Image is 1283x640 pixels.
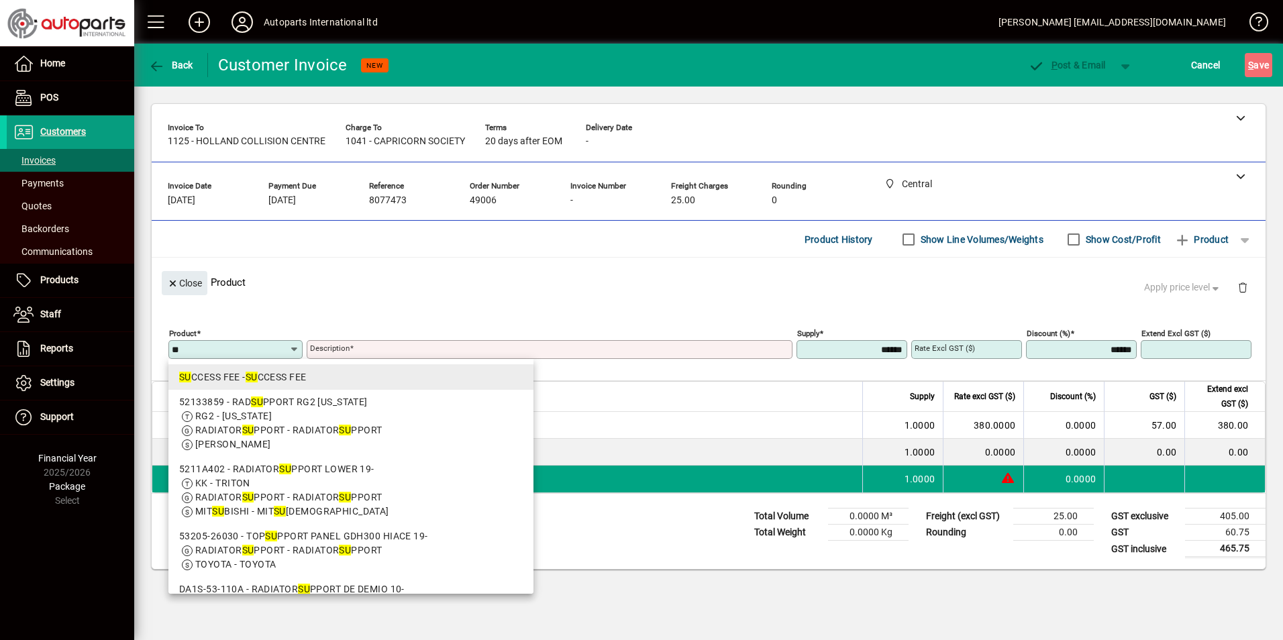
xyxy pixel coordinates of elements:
[298,584,310,594] em: SU
[918,233,1043,246] label: Show Line Volumes/Weights
[195,478,250,488] span: KK - TRITON
[485,136,562,147] span: 20 days after EOM
[195,506,389,517] span: MIT BISHI - MIT [DEMOGRAPHIC_DATA]
[218,54,348,76] div: Customer Invoice
[1188,53,1224,77] button: Cancel
[40,274,79,285] span: Products
[772,195,777,206] span: 0
[168,136,325,147] span: 1125 - HOLLAND COLLISION CENTRE
[369,195,407,206] span: 8077473
[134,53,208,77] app-page-header-button: Back
[1023,466,1104,492] td: 0.0000
[7,81,134,115] a: POS
[1105,541,1185,557] td: GST inclusive
[1248,54,1269,76] span: ave
[919,525,1013,541] td: Rounding
[1245,53,1272,77] button: Save
[242,492,254,502] em: SU
[7,264,134,297] a: Products
[1028,60,1106,70] span: ost & Email
[162,271,207,295] button: Close
[179,582,523,596] div: DA1S-53-110A - RADIATOR PPORT DE DEMIO 10-
[179,372,191,382] em: SU
[40,309,61,319] span: Staff
[1021,53,1113,77] button: Post & Email
[1185,525,1266,541] td: 60.75
[7,332,134,366] a: Reports
[1191,54,1221,76] span: Cancel
[1105,509,1185,525] td: GST exclusive
[38,453,97,464] span: Financial Year
[168,524,533,577] mat-option: 53205-26030 - TOP SUPPORT PANEL GDH300 HIACE 19-
[179,462,523,476] div: 5211A402 - RADIATOR PPORT LOWER 19-
[339,545,351,555] em: SU
[1185,509,1266,525] td: 405.00
[905,419,935,432] span: 1.0000
[1027,329,1070,338] mat-label: Discount (%)
[1248,60,1253,70] span: S
[195,492,382,502] span: RADIATOR PPORT - RADIATOR PPORT
[195,545,382,555] span: RADIATOR PPORT - RADIATOR PPORT
[7,366,134,400] a: Settings
[339,492,351,502] em: SU
[179,370,523,384] div: CCESS FEE - CCESS FEE
[7,240,134,263] a: Communications
[148,60,193,70] span: Back
[242,425,254,435] em: SU
[919,509,1013,525] td: Freight (excl GST)
[1051,60,1058,70] span: P
[905,472,935,486] span: 1.0000
[179,529,523,543] div: 53205-26030 - TOP PPORT PANEL GDH300 HIACE 19-
[274,506,286,517] em: SU
[167,272,202,295] span: Close
[1185,541,1266,557] td: 465.75
[797,329,819,338] mat-label: Supply
[1013,509,1094,525] td: 25.00
[265,531,277,541] em: SU
[366,61,383,70] span: NEW
[264,11,378,33] div: Autoparts International ltd
[346,136,465,147] span: 1041 - CAPRICORN SOCIETY
[1141,329,1211,338] mat-label: Extend excl GST ($)
[310,359,782,373] mat-error: Required
[251,396,263,407] em: SU
[40,58,65,68] span: Home
[195,411,272,421] span: RG2 - [US_STATE]
[1104,439,1184,466] td: 0.00
[13,223,69,234] span: Backorders
[7,149,134,172] a: Invoices
[1149,389,1176,404] span: GST ($)
[1193,382,1248,411] span: Extend excl GST ($)
[1013,525,1094,541] td: 0.00
[246,372,258,382] em: SU
[586,136,588,147] span: -
[910,389,935,404] span: Supply
[952,445,1015,459] div: 0.0000
[13,246,93,257] span: Communications
[40,126,86,137] span: Customers
[905,445,935,459] span: 1.0000
[470,195,497,206] span: 49006
[279,464,291,474] em: SU
[7,217,134,240] a: Backorders
[169,329,197,338] mat-label: Product
[268,195,296,206] span: [DATE]
[1144,280,1222,295] span: Apply price level
[1184,412,1265,439] td: 380.00
[828,509,909,525] td: 0.0000 M³
[168,577,533,630] mat-option: DA1S-53-110A - RADIATOR SUPPORT DE DEMIO 10-
[1184,439,1265,466] td: 0.00
[954,389,1015,404] span: Rate excl GST ($)
[828,525,909,541] td: 0.0000 Kg
[145,53,197,77] button: Back
[7,47,134,81] a: Home
[799,227,878,252] button: Product History
[195,559,276,570] span: TOYOTA - TOYOTA
[952,419,1015,432] div: 380.0000
[13,201,52,211] span: Quotes
[168,390,533,457] mat-option: 52133859 - RAD SUPPORT RG2 COLORADO
[339,425,351,435] em: SU
[7,195,134,217] a: Quotes
[7,298,134,331] a: Staff
[1239,3,1266,46] a: Knowledge Base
